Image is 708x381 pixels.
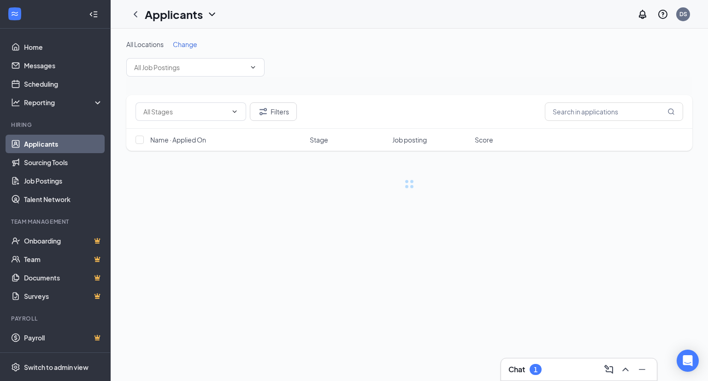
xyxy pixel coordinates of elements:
[677,350,699,372] div: Open Intercom Messenger
[618,362,633,377] button: ChevronUp
[11,218,101,226] div: Team Management
[24,153,103,172] a: Sourcing Tools
[11,315,101,322] div: Payroll
[24,328,103,347] a: PayrollCrown
[657,9,668,20] svg: QuestionInfo
[475,135,493,144] span: Score
[24,98,103,107] div: Reporting
[231,108,238,115] svg: ChevronDown
[130,9,141,20] svg: ChevronLeft
[603,364,614,375] svg: ComposeMessage
[24,75,103,93] a: Scheduling
[24,268,103,287] a: DocumentsCrown
[11,98,20,107] svg: Analysis
[11,363,20,372] svg: Settings
[534,366,537,374] div: 1
[24,232,103,250] a: OnboardingCrown
[126,40,164,48] span: All Locations
[206,9,218,20] svg: ChevronDown
[24,56,103,75] a: Messages
[134,62,246,72] input: All Job Postings
[173,40,197,48] span: Change
[667,108,675,115] svg: MagnifyingGlass
[258,106,269,117] svg: Filter
[637,364,648,375] svg: Minimize
[545,102,683,121] input: Search in applications
[24,135,103,153] a: Applicants
[637,9,648,20] svg: Notifications
[392,135,427,144] span: Job posting
[150,135,206,144] span: Name · Applied On
[89,10,98,19] svg: Collapse
[11,121,101,129] div: Hiring
[250,102,297,121] button: Filter Filters
[508,364,525,375] h3: Chat
[24,250,103,268] a: TeamCrown
[24,190,103,208] a: Talent Network
[24,172,103,190] a: Job Postings
[635,362,649,377] button: Minimize
[602,362,616,377] button: ComposeMessage
[620,364,631,375] svg: ChevronUp
[10,9,19,18] svg: WorkstreamLogo
[24,38,103,56] a: Home
[143,107,227,117] input: All Stages
[145,6,203,22] h1: Applicants
[24,363,88,372] div: Switch to admin view
[24,287,103,305] a: SurveysCrown
[679,10,687,18] div: DS
[310,135,328,144] span: Stage
[249,64,257,71] svg: ChevronDown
